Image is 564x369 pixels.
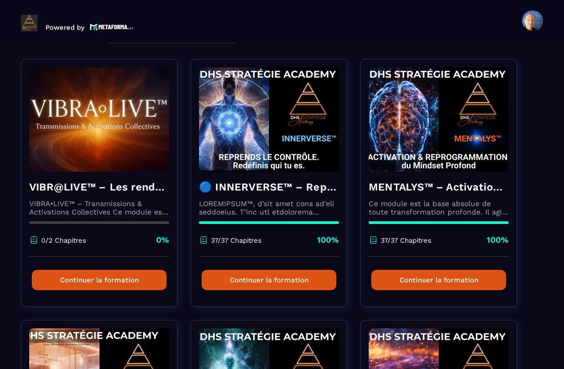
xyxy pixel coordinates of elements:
[199,180,339,194] h4: 🔵 INNERVERSE™ – Reprogrammation Quantique & Activation du Soi Réel
[487,234,509,246] p: 100%
[360,59,530,320] a: formation-backgroundMENTALYS™ – Activation & Reprogrammation du Mindset ProfondCe module est la b...
[21,15,38,31] img: logo-branding
[317,234,339,246] p: 100%
[199,67,339,172] img: formation-background
[369,199,509,216] p: Ce module est la base absolue de toute transformation profonde. Il agit comme une activation du n...
[45,23,85,31] p: Powered by
[211,236,262,244] p: 37/37 Chapitres
[21,59,191,320] a: formation-backgroundVIBR@LIVE™ – Les rendez-vous d’intégration vivanteVIBRA•LIVE™ – Transmissions...
[381,236,431,244] p: 37/37 Chapitres
[29,199,169,216] p: VIBRA•LIVE™ – Transmissions & Activations Collectives Ce module est un espace vivant. [PERSON_NAM...
[369,67,509,172] img: formation-background
[90,22,134,31] img: logo
[199,199,339,216] p: LOREMIPSUM™, d’sit amet cons ad’eli seddoeius. T’inc utl etdolorema aliquaeni ad minimveniamqui n...
[369,180,509,194] h4: MENTALYS™ – Activation & Reprogrammation du Mindset Profond
[29,180,169,194] h4: VIBR@LIVE™ – Les rendez-vous d’intégration vivante
[29,67,169,172] img: formation-background
[371,270,506,290] button: Continuer la formation
[41,236,86,244] p: 0/2 Chapitres
[156,234,169,246] p: 0%
[32,270,167,290] button: Continuer la formation
[191,59,360,320] a: formation-background🔵 INNERVERSE™ – Reprogrammation Quantique & Activation du Soi RéelLOREMIPSUM™...
[202,270,336,290] button: Continuer la formation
